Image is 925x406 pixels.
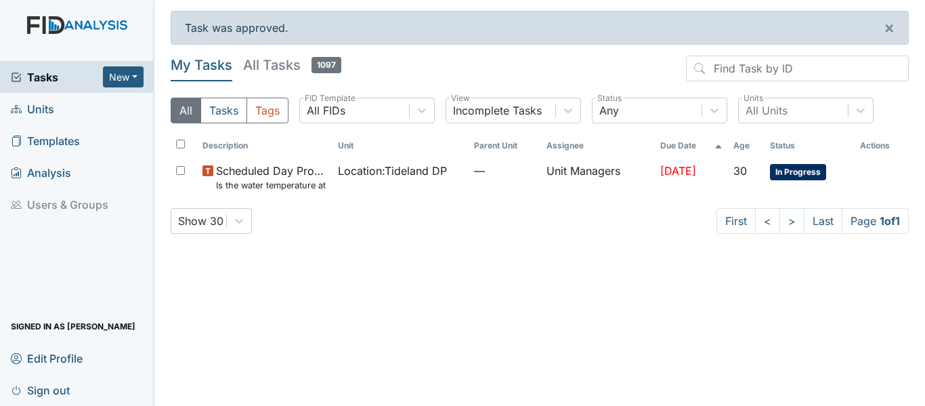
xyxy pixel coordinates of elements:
[870,12,908,44] button: ×
[770,164,826,180] span: In Progress
[11,98,54,119] span: Units
[11,316,135,337] span: Signed in as [PERSON_NAME]
[243,56,341,75] h5: All Tasks
[733,164,747,178] span: 30
[307,102,345,119] div: All FIDs
[884,18,895,37] span: ×
[728,134,765,157] th: Toggle SortBy
[171,11,909,45] div: Task was approved.
[178,213,223,229] div: Show 30
[453,102,542,119] div: Incomplete Tasks
[469,134,541,157] th: Toggle SortBy
[200,98,247,123] button: Tasks
[541,157,654,197] td: Unit Managers
[311,57,341,73] span: 1097
[880,214,900,228] strong: 1 of 1
[855,134,909,157] th: Actions
[686,56,909,81] input: Find Task by ID
[11,380,70,401] span: Sign out
[171,98,288,123] div: Type filter
[716,208,909,234] nav: task-pagination
[11,162,71,183] span: Analysis
[11,69,103,85] a: Tasks
[660,164,696,178] span: [DATE]
[474,163,536,179] span: —
[332,134,469,157] th: Toggle SortBy
[842,208,909,234] span: Page
[11,130,80,151] span: Templates
[779,208,804,234] a: >
[246,98,288,123] button: Tags
[746,102,788,119] div: All Units
[804,208,842,234] a: Last
[171,56,232,75] h5: My Tasks
[716,208,756,234] a: First
[197,134,333,157] th: Toggle SortBy
[765,134,855,157] th: Toggle SortBy
[171,98,201,123] button: All
[338,163,447,179] span: Location : Tideland DP
[599,102,619,119] div: Any
[11,348,83,369] span: Edit Profile
[216,163,328,192] span: Scheduled Day Program Inspection Is the water temperature at the kitchen sink between 100 to 110 ...
[755,208,780,234] a: <
[176,140,185,148] input: Toggle All Rows Selected
[103,66,144,87] button: New
[216,179,328,192] small: Is the water temperature at the kitchen sink between 100 to 110 degrees?
[655,134,728,157] th: Toggle SortBy
[541,134,654,157] th: Assignee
